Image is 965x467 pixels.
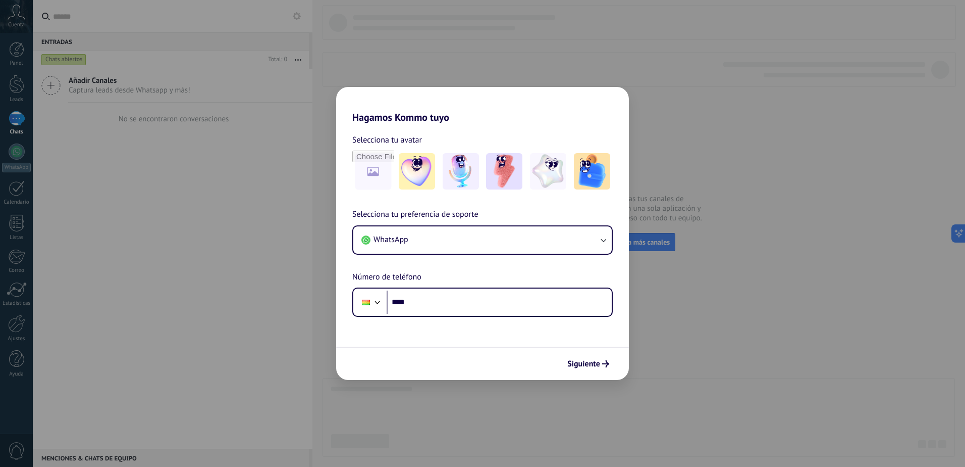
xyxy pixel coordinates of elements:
span: Número de teléfono [352,271,421,284]
img: -2.jpeg [443,153,479,190]
span: Selecciona tu preferencia de soporte [352,208,478,221]
img: -3.jpeg [486,153,522,190]
button: WhatsApp [353,226,612,254]
h2: Hagamos Kommo tuyo [336,87,629,123]
span: Siguiente [567,360,600,367]
img: -4.jpeg [530,153,566,190]
img: -1.jpeg [399,153,435,190]
img: -5.jpeg [574,153,610,190]
span: Selecciona tu avatar [352,133,422,147]
button: Siguiente [563,355,614,372]
div: Bolivia: + 591 [356,292,376,313]
span: WhatsApp [373,235,408,245]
